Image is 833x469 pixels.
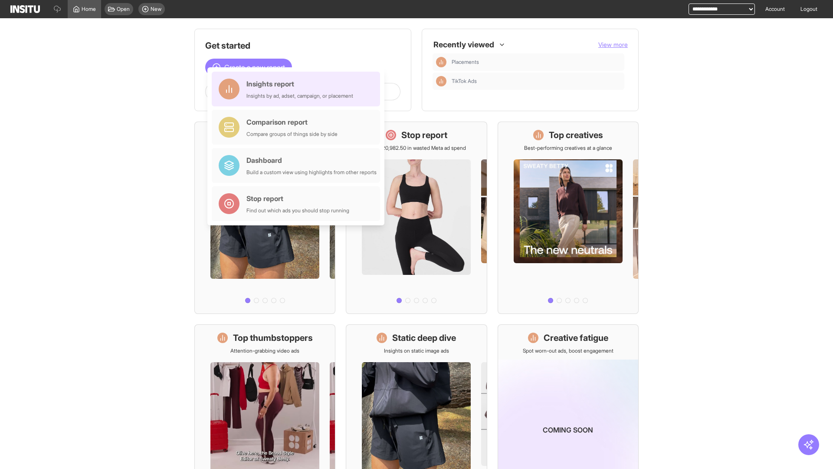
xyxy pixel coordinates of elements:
[436,76,446,86] div: Insights
[246,155,377,165] div: Dashboard
[346,122,487,314] a: Stop reportSave £20,982.50 in wasted Meta ad spend
[117,6,130,13] span: Open
[598,41,628,48] span: View more
[367,145,466,152] p: Save £20,982.50 in wasted Meta ad spend
[452,59,621,66] span: Placements
[246,79,353,89] div: Insights report
[194,122,335,314] a: What's live nowSee all active ads instantly
[10,5,40,13] img: Logo
[233,332,313,344] h1: Top thumbstoppers
[246,131,338,138] div: Compare groups of things side by side
[246,169,377,176] div: Build a custom view using highlights from other reports
[230,347,299,354] p: Attention-grabbing video ads
[246,92,353,99] div: Insights by ad, adset, campaign, or placement
[452,59,479,66] span: Placements
[82,6,96,13] span: Home
[151,6,161,13] span: New
[246,207,349,214] div: Find out which ads you should stop running
[452,78,477,85] span: TikTok Ads
[224,62,285,73] span: Create a new report
[498,122,639,314] a: Top creativesBest-performing creatives at a glance
[452,78,621,85] span: TikTok Ads
[384,347,449,354] p: Insights on static image ads
[401,129,447,141] h1: Stop report
[524,145,612,152] p: Best-performing creatives at a glance
[598,40,628,49] button: View more
[205,59,292,76] button: Create a new report
[205,40,400,52] h1: Get started
[246,117,338,127] div: Comparison report
[549,129,603,141] h1: Top creatives
[436,57,446,67] div: Insights
[392,332,456,344] h1: Static deep dive
[246,193,349,204] div: Stop report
